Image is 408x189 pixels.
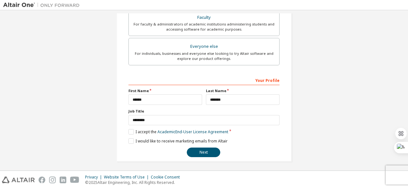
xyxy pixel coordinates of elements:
[151,175,184,180] div: Cookie Consent
[133,51,275,61] div: For individuals, businesses and everyone else looking to try Altair software and explore our prod...
[133,42,275,51] div: Everyone else
[157,129,228,134] a: Academic End-User License Agreement
[39,177,45,183] img: facebook.svg
[3,2,83,8] img: Altair One
[128,129,228,134] label: I accept the
[133,13,275,22] div: Faculty
[49,177,56,183] img: instagram.svg
[128,138,228,144] label: I would like to receive marketing emails from Altair
[187,148,220,157] button: Next
[128,109,280,114] label: Job Title
[104,175,151,180] div: Website Terms of Use
[60,177,66,183] img: linkedin.svg
[133,22,275,32] div: For faculty & administrators of academic institutions administering students and accessing softwa...
[128,75,280,85] div: Your Profile
[85,175,104,180] div: Privacy
[70,177,79,183] img: youtube.svg
[206,88,280,93] label: Last Name
[128,88,202,93] label: First Name
[2,177,35,183] img: altair_logo.svg
[85,180,184,185] p: © 2025 Altair Engineering, Inc. All Rights Reserved.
